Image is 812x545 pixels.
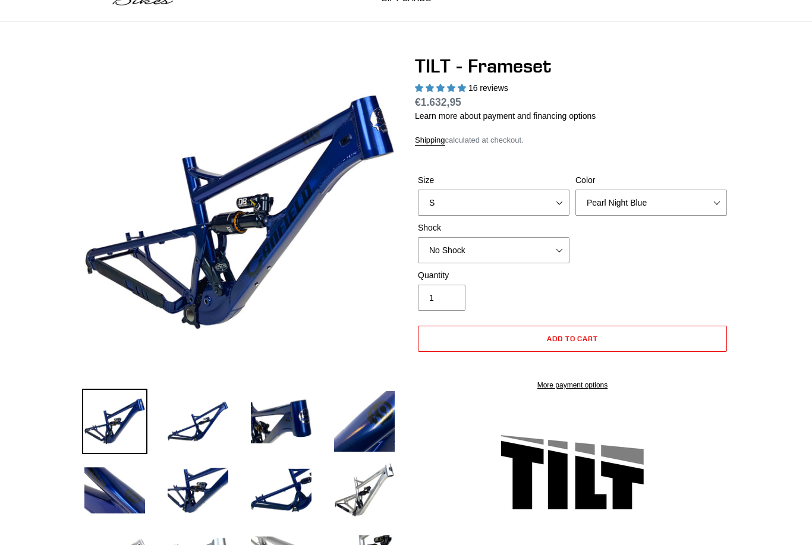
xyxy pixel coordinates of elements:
[415,96,461,108] span: €1.632,95
[415,111,596,121] a: Learn more about payment and financing options
[418,380,727,390] a: More payment options
[547,334,599,343] span: Add to cart
[415,136,445,146] a: Shipping
[415,134,730,146] div: calculated at checkout.
[332,458,397,523] img: Load image into Gallery viewer, TILT - Frameset
[165,458,231,523] img: Load image into Gallery viewer, TILT - Frameset
[165,389,231,454] img: Load image into Gallery viewer, TILT - Frameset
[468,83,508,93] span: 16 reviews
[248,389,314,454] img: Load image into Gallery viewer, TILT - Frameset
[332,389,397,454] img: Load image into Gallery viewer, TILT - Frameset
[418,222,569,234] label: Shock
[82,458,147,523] img: Load image into Gallery viewer, TILT - Frameset
[82,389,147,454] img: Load image into Gallery viewer, TILT - Frameset
[248,458,314,523] img: Load image into Gallery viewer, TILT - Frameset
[418,326,727,352] button: Add to cart
[415,55,730,77] h1: TILT - Frameset
[418,269,569,282] label: Quantity
[575,174,727,187] label: Color
[415,83,468,93] span: 5.00 stars
[418,174,569,187] label: Size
